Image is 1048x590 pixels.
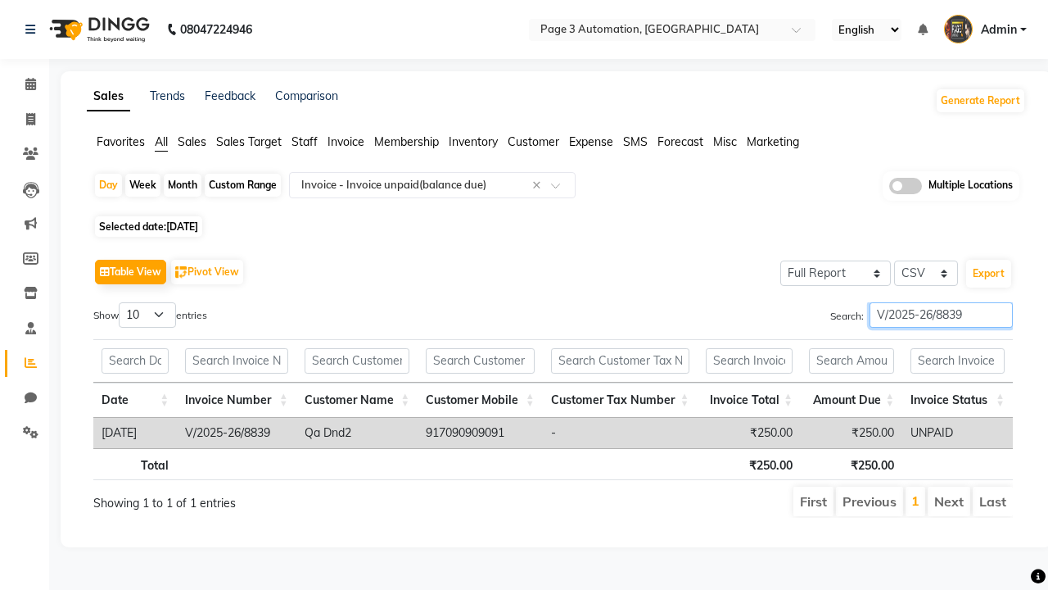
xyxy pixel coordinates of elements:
th: Date: activate to sort column ascending [93,383,177,418]
label: Show entries [93,302,207,328]
button: Export [966,260,1011,288]
td: [DATE] [93,418,177,448]
td: UNPAID [902,418,1013,448]
span: Customer [508,134,559,149]
div: Day [95,174,122,197]
input: Search Customer Tax Number [551,348,689,374]
div: Showing 1 to 1 of 1 entries [93,485,462,512]
th: ₹250.00 [698,448,801,480]
span: Misc [713,134,737,149]
input: Search Invoice Status [910,348,1005,374]
span: Marketing [747,134,799,149]
span: Clear all [532,177,546,194]
span: Favorites [97,134,145,149]
th: Customer Tax Number: activate to sort column ascending [543,383,698,418]
span: Admin [981,21,1017,39]
span: Staff [291,134,318,149]
a: Comparison [275,88,338,103]
input: Search Customer Name [305,348,410,374]
a: Trends [150,88,185,103]
input: Search Invoice Total [706,348,793,374]
span: Inventory [449,134,498,149]
input: Search Customer Mobile [426,348,535,374]
label: Search: [830,302,1013,328]
span: Membership [374,134,439,149]
span: SMS [623,134,648,149]
button: Table View [95,260,166,284]
td: ₹250.00 [698,418,801,448]
th: Invoice Number: activate to sort column ascending [177,383,296,418]
span: Invoice [327,134,364,149]
input: Search Amount Due [809,348,894,374]
td: Qa Dnd2 [296,418,418,448]
th: Invoice Status: activate to sort column ascending [902,383,1013,418]
td: - [543,418,698,448]
input: Search Date [102,348,169,374]
td: 917090909091 [418,418,543,448]
select: Showentries [119,302,176,328]
span: Sales [178,134,206,149]
td: V/2025-26/8839 [177,418,296,448]
span: Sales Target [216,134,282,149]
span: Selected date: [95,216,202,237]
span: Forecast [657,134,703,149]
th: Invoice Total: activate to sort column ascending [698,383,801,418]
span: Expense [569,134,613,149]
span: Multiple Locations [928,178,1013,194]
th: Customer Mobile: activate to sort column ascending [418,383,543,418]
a: 1 [911,492,919,509]
input: Search: [870,302,1013,328]
a: Sales [87,82,130,111]
img: logo [42,7,154,52]
img: pivot.png [175,266,187,279]
div: Week [125,174,160,197]
span: All [155,134,168,149]
input: Search Invoice Number [185,348,287,374]
div: Custom Range [205,174,281,197]
button: Generate Report [937,89,1024,112]
div: Month [164,174,201,197]
td: ₹250.00 [801,418,902,448]
b: 08047224946 [180,7,252,52]
img: Admin [944,15,973,43]
th: ₹250.00 [801,448,902,480]
th: Total [93,448,177,480]
span: [DATE] [166,220,198,233]
a: Feedback [205,88,255,103]
button: Pivot View [171,260,243,284]
th: Customer Name: activate to sort column ascending [296,383,418,418]
th: Amount Due: activate to sort column ascending [801,383,902,418]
